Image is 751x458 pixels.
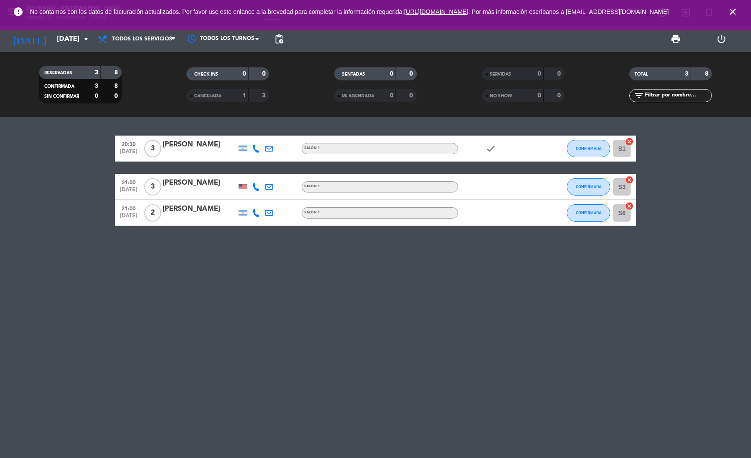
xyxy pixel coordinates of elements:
strong: 8 [114,70,120,76]
i: cancel [625,176,634,184]
strong: 8 [114,83,120,89]
span: SERVIDAS [490,72,511,76]
strong: 0 [114,93,120,99]
span: 20:30 [118,139,140,149]
i: check [485,143,496,154]
span: CONFIRMADA [576,184,601,189]
strong: 8 [705,71,710,77]
strong: 3 [95,83,98,89]
i: arrow_drop_down [81,34,91,44]
span: pending_actions [274,34,284,44]
i: close [728,7,738,17]
input: Filtrar por nombre... [644,91,711,100]
strong: 3 [262,93,267,99]
i: power_settings_new [716,34,727,44]
span: CHECK INS [194,72,218,76]
button: CONFIRMADA [567,140,610,157]
strong: 0 [390,71,393,77]
strong: 0 [409,93,415,99]
div: [PERSON_NAME] [163,177,236,189]
span: 21:00 [118,177,140,187]
span: SENTADAS [342,72,365,76]
strong: 1 [243,93,246,99]
div: [PERSON_NAME] [163,203,236,215]
span: 3 [144,178,161,196]
a: . Por más información escríbanos a [EMAIL_ADDRESS][DOMAIN_NAME] [469,8,669,15]
span: 2 [144,204,161,222]
span: Salón 1 [304,185,320,188]
span: [DATE] [118,149,140,159]
span: 21:00 [118,203,140,213]
span: CONFIRMADA [44,84,74,89]
strong: 0 [243,71,246,77]
i: error [13,7,23,17]
span: RESERVADAS [44,71,72,75]
span: print [671,34,681,44]
div: [PERSON_NAME] [163,139,236,150]
span: CONFIRMADA [576,146,601,151]
span: No contamos con los datos de facturación actualizados. Por favor use este enlance a la brevedad p... [30,8,669,15]
button: CONFIRMADA [567,178,610,196]
i: [DATE] [7,30,53,49]
span: Todos los servicios [112,36,172,42]
span: CONFIRMADA [576,210,601,215]
strong: 0 [538,93,541,99]
strong: 0 [409,71,415,77]
span: SIN CONFIRMAR [44,94,79,99]
strong: 3 [685,71,688,77]
a: [URL][DOMAIN_NAME] [404,8,469,15]
i: cancel [625,137,634,146]
span: [DATE] [118,213,140,223]
span: TOTAL [635,72,648,76]
span: CANCELADA [194,94,221,98]
span: NO SHOW [490,94,512,98]
button: CONFIRMADA [567,204,610,222]
strong: 0 [538,71,541,77]
span: RE AGENDADA [342,94,374,98]
div: LOG OUT [699,26,744,52]
strong: 0 [262,71,267,77]
span: [DATE] [118,187,140,197]
span: Salón 1 [304,211,320,214]
span: 3 [144,140,161,157]
i: filter_list [634,90,644,101]
strong: 0 [95,93,98,99]
strong: 3 [95,70,98,76]
span: Salón 1 [304,146,320,150]
i: cancel [625,202,634,210]
strong: 0 [557,71,562,77]
strong: 0 [557,93,562,99]
strong: 0 [390,93,393,99]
